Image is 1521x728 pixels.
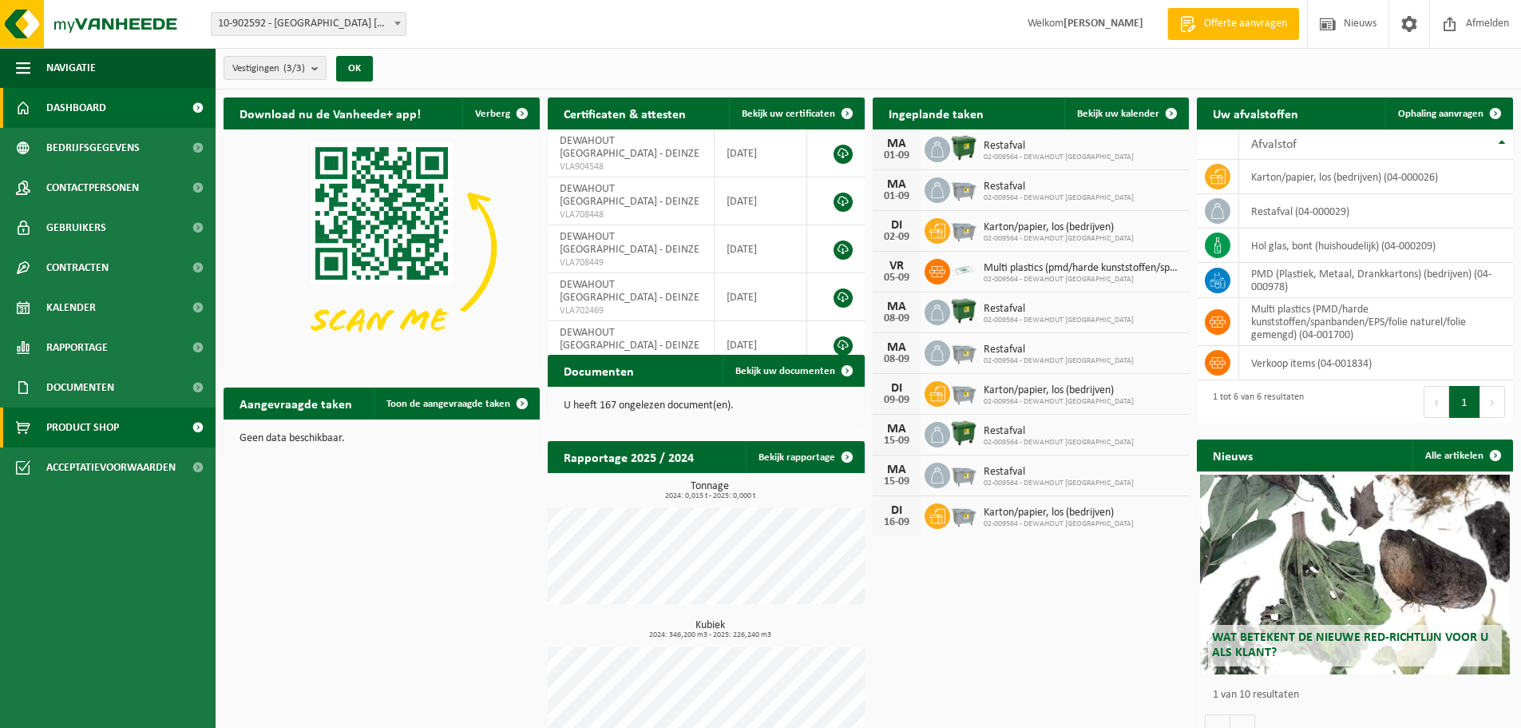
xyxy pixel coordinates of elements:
[1200,16,1291,32] span: Offerte aanvragen
[46,288,96,328] span: Kalender
[881,354,913,365] div: 08-09
[950,379,977,406] img: WB-2500-GAL-GY-01
[881,436,913,447] div: 15-09
[560,209,701,221] span: VLA708448
[46,168,139,208] span: Contactpersonen
[46,408,119,448] span: Product Shop
[984,181,1134,193] span: Restafval
[548,441,710,472] h2: Rapportage 2025 / 2024
[1213,690,1505,701] p: 1 van 10 resultaten
[881,476,913,487] div: 15-09
[1385,97,1511,129] a: Ophaling aanvragen
[560,135,699,160] span: DEWAHOUT [GEOGRAPHIC_DATA] - DEINZE
[742,109,835,119] span: Bekijk uw certificaten
[560,279,699,304] span: DEWAHOUT [GEOGRAPHIC_DATA] - DEINZE
[548,355,650,386] h2: Documenten
[1239,298,1513,346] td: multi plastics (PMD/harde kunststoffen/spanbanden/EPS/folie naturel/folie gemengd) (04-001700)
[1064,97,1187,129] a: Bekijk uw kalender
[881,463,913,476] div: MA
[1449,386,1480,418] button: 1
[224,56,327,80] button: Vestigingen(3/3)
[984,140,1134,153] span: Restafval
[1412,440,1511,471] a: Alle artikelen
[462,97,538,129] button: Verberg
[881,423,913,436] div: MA
[984,234,1134,244] span: 02-009564 - DEWAHOUT [GEOGRAPHIC_DATA]
[984,479,1134,488] span: 02-009564 - DEWAHOUT [GEOGRAPHIC_DATA]
[984,384,1134,397] span: Karton/papier, los (bedrijven)
[984,466,1134,479] span: Restafval
[715,177,808,225] td: [DATE]
[950,297,977,324] img: WB-1100-HPE-GN-01
[950,134,977,161] img: WB-1100-HPE-GN-01
[1077,109,1159,119] span: Bekijk uw kalender
[211,12,406,36] span: 10-902592 - DEWAHOUT NV - DEINZE
[212,13,406,35] span: 10-902592 - DEWAHOUT NV - DEINZE
[729,97,863,129] a: Bekijk uw certificaten
[984,153,1134,162] span: 02-009564 - DEWAHOUT [GEOGRAPHIC_DATA]
[548,97,702,129] h2: Certificaten & attesten
[950,501,977,528] img: WB-2500-GAL-GY-01
[950,216,977,243] img: WB-2500-GAL-GY-01
[374,388,538,420] a: Toon de aangevraagde taken
[46,248,109,288] span: Contracten
[232,57,305,81] span: Vestigingen
[881,504,913,517] div: DI
[881,260,913,273] div: VR
[1398,109,1483,119] span: Ophaling aanvragen
[1200,475,1510,674] a: Wat betekent de nieuwe RED-richtlijn voor u als klant?
[46,328,108,368] span: Rapportage
[984,221,1134,234] span: Karton/papier, los (bedrijven)
[336,56,373,82] button: OK
[873,97,1000,129] h2: Ingeplande taken
[950,257,977,284] img: LP-SK-00500-LPE-16
[1239,229,1513,263] td: hol glas, bont (huishoudelijk) (04-000209)
[984,356,1134,366] span: 02-009564 - DEWAHOUT [GEOGRAPHIC_DATA]
[560,257,701,269] span: VLA708449
[881,232,913,243] div: 02-09
[881,382,913,395] div: DI
[715,129,808,177] td: [DATE]
[984,303,1134,316] span: Restafval
[1424,386,1449,418] button: Previous
[560,183,699,208] span: DEWAHOUT [GEOGRAPHIC_DATA] - DEINZE
[560,231,699,256] span: DEWAHOUT [GEOGRAPHIC_DATA] - DEINZE
[475,109,510,119] span: Verberg
[560,327,699,352] span: DEWAHOUT [GEOGRAPHIC_DATA] - DEINZE
[984,507,1134,519] span: Karton/papier, los (bedrijven)
[1480,386,1505,418] button: Next
[556,492,864,500] span: 2024: 0,015 t - 2025: 0,000 t
[715,321,808,369] td: [DATE]
[984,262,1181,275] span: Multi plastics (pmd/harde kunststoffen/spanbanden/eps/folie naturel/folie gemeng...
[881,341,913,354] div: MA
[984,344,1134,356] span: Restafval
[1167,8,1299,40] a: Offerte aanvragen
[881,219,913,232] div: DI
[46,128,140,168] span: Bedrijfsgegevens
[46,448,176,487] span: Acceptatievoorwaarden
[950,460,977,487] img: WB-2500-GAL-GY-01
[881,150,913,161] div: 01-09
[984,425,1134,438] span: Restafval
[723,355,863,387] a: Bekijk uw documenten
[881,300,913,313] div: MA
[950,420,977,447] img: WB-1100-HPE-GN-01
[46,48,96,88] span: Navigatie
[881,191,913,202] div: 01-09
[1239,346,1513,380] td: verkoop items (04-001834)
[984,519,1134,529] span: 02-009564 - DEWAHOUT [GEOGRAPHIC_DATA]
[560,161,701,173] span: VLA904548
[1064,18,1143,30] strong: [PERSON_NAME]
[556,631,864,639] span: 2024: 346,200 m3 - 2025: 226,240 m3
[46,88,106,128] span: Dashboard
[564,400,848,412] p: U heeft 167 ongelezen document(en).
[1197,97,1314,129] h2: Uw afvalstoffen
[46,368,114,408] span: Documenten
[1239,160,1513,194] td: karton/papier, los (bedrijven) (04-000026)
[1205,384,1304,420] div: 1 tot 6 van 6 resultaten
[1251,138,1297,151] span: Afvalstof
[881,137,913,150] div: MA
[224,97,437,129] h2: Download nu de Vanheede+ app!
[881,178,913,191] div: MA
[386,399,510,409] span: Toon de aangevraagde taken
